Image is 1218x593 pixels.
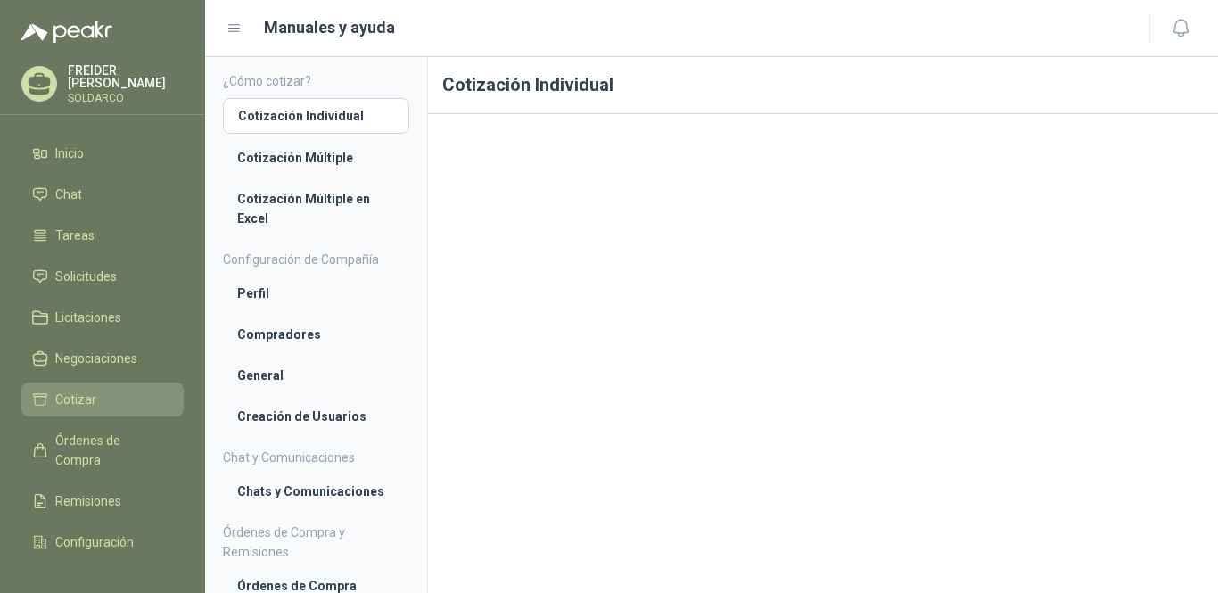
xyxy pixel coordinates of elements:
a: Cotización Múltiple en Excel [223,182,409,235]
a: Licitaciones [21,301,184,334]
h4: Órdenes de Compra y Remisiones [223,523,409,562]
a: Solicitudes [21,259,184,293]
span: Solicitudes [55,267,117,286]
img: Logo peakr [21,21,112,43]
span: Inicio [55,144,84,163]
span: Negociaciones [55,349,137,368]
h4: ¿Cómo cotizar? [223,71,409,91]
li: Compradores [237,325,395,344]
span: Configuración [55,532,134,552]
span: Remisiones [55,491,121,511]
a: Configuración [21,525,184,559]
p: SOLDARCO [68,93,184,103]
li: Chats y Comunicaciones [237,482,395,501]
li: Cotización Múltiple en Excel [237,189,395,228]
span: Licitaciones [55,308,121,327]
a: Cotizar [21,383,184,416]
iframe: 953374dfa75b41f38925b712e2491bfd [442,128,1204,555]
span: Chat [55,185,82,204]
a: General [223,358,409,392]
a: Compradores [223,317,409,351]
span: Órdenes de Compra [55,431,167,470]
li: Creación de Usuarios [237,407,395,426]
h4: Configuración de Compañía [223,250,409,269]
a: Perfil [223,276,409,310]
a: Negociaciones [21,342,184,375]
a: Cotización Múltiple [223,141,409,175]
a: Tareas [21,218,184,252]
h1: Cotización Individual [428,57,1218,114]
span: Cotizar [55,390,96,409]
a: Chats y Comunicaciones [223,474,409,508]
a: Cotización Individual [223,98,409,134]
li: Cotización Individual [238,106,394,126]
li: Perfil [237,284,395,303]
a: Órdenes de Compra [21,424,184,477]
p: FREIDER [PERSON_NAME] [68,64,184,89]
span: Tareas [55,226,95,245]
li: Cotización Múltiple [237,148,395,168]
li: General [237,366,395,385]
a: Inicio [21,136,184,170]
a: Remisiones [21,484,184,518]
h1: Manuales y ayuda [264,15,395,40]
a: Chat [21,177,184,211]
h4: Chat y Comunicaciones [223,448,409,467]
a: Creación de Usuarios [223,399,409,433]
